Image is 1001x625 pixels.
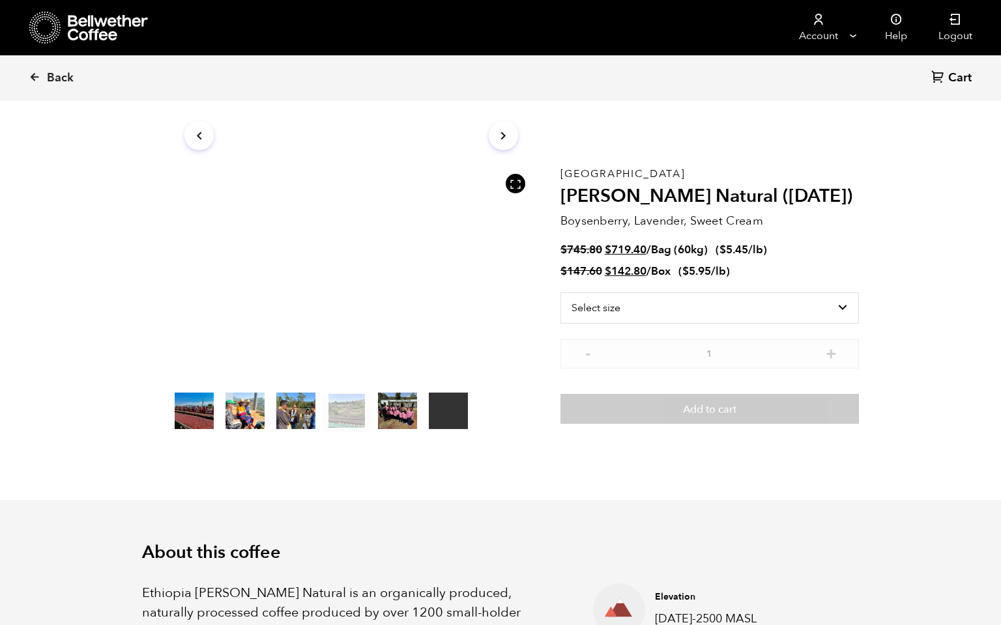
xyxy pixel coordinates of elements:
[560,242,602,257] bdi: 745.80
[646,264,651,279] span: /
[651,264,671,279] span: Box
[142,542,859,563] h2: About this coffee
[560,264,567,279] span: $
[651,242,708,257] span: Bag (60kg)
[605,264,646,279] bdi: 142.80
[605,264,611,279] span: $
[711,264,726,279] span: /lb
[605,242,611,257] span: $
[931,70,975,87] a: Cart
[47,70,74,86] span: Back
[560,212,859,230] p: Boysenberry, Lavender, Sweet Cream
[682,264,689,279] span: $
[719,242,748,257] bdi: 5.45
[748,242,763,257] span: /lb
[560,242,567,257] span: $
[716,242,767,257] span: ( )
[580,346,596,359] button: -
[948,70,972,86] span: Cart
[560,186,859,208] h2: [PERSON_NAME] Natural ([DATE])
[560,264,602,279] bdi: 147.60
[429,393,468,429] video: Your browser does not support the video tag.
[678,264,730,279] span: ( )
[655,590,800,604] h4: Elevation
[719,242,726,257] span: $
[560,394,859,424] button: Add to cart
[823,346,839,359] button: +
[646,242,651,257] span: /
[682,264,711,279] bdi: 5.95
[605,242,646,257] bdi: 719.40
